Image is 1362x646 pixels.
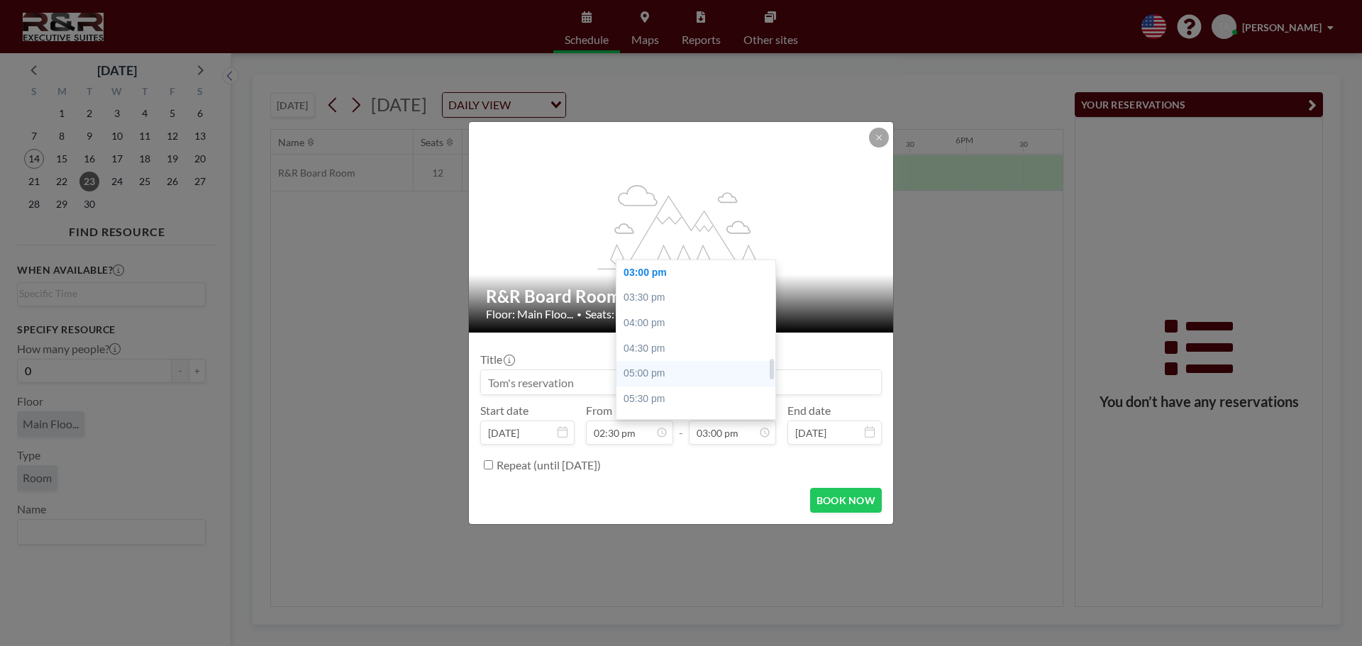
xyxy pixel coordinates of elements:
span: Floor: Main Floo... [486,307,573,321]
div: 05:00 pm [616,361,782,386]
label: Start date [480,403,528,418]
label: End date [787,403,831,418]
div: 03:30 pm [616,285,782,311]
label: Repeat (until [DATE]) [497,458,601,472]
div: 04:00 pm [616,311,782,336]
div: 06:00 pm [616,411,782,437]
h2: R&R Board Room [486,286,877,307]
span: Seats: 12 [585,307,629,321]
div: 03:00 pm [616,260,782,286]
input: Tom's reservation [481,370,881,394]
button: BOOK NOW [810,488,882,513]
label: Title [480,352,514,367]
div: 05:30 pm [616,386,782,412]
span: • [577,309,582,320]
div: 04:30 pm [616,336,782,362]
label: From [586,403,612,418]
span: - [679,408,683,440]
